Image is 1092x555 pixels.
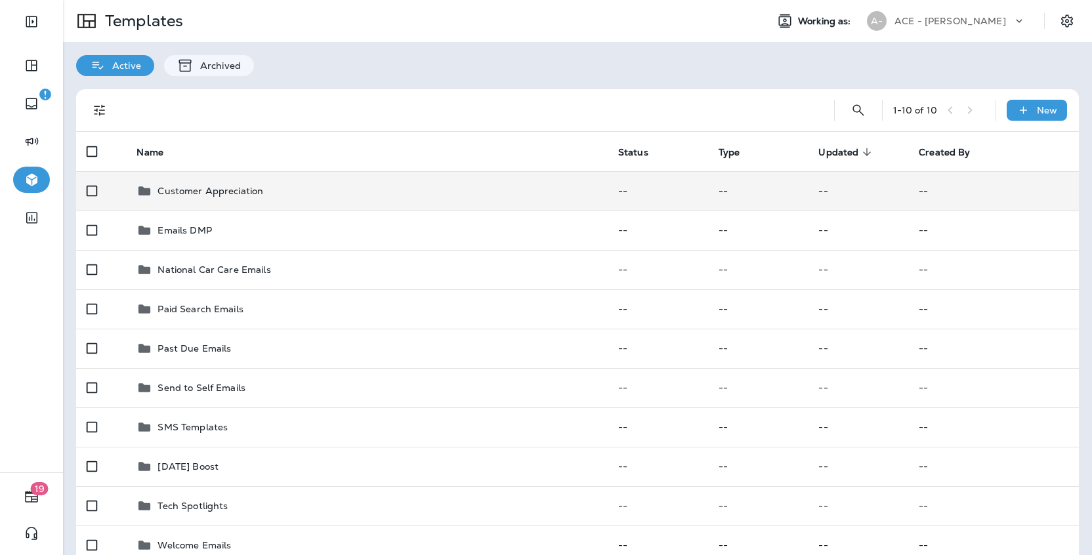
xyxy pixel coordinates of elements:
p: Active [106,60,141,71]
td: -- [708,329,808,368]
span: Name [136,146,180,158]
td: -- [908,486,1079,525]
button: Expand Sidebar [13,9,50,35]
td: -- [608,447,708,486]
td: -- [808,211,908,250]
td: -- [708,250,808,289]
td: -- [608,250,708,289]
td: -- [808,486,908,525]
td: -- [708,447,808,486]
p: ACE - [PERSON_NAME] [894,16,1006,26]
span: 19 [31,482,49,495]
p: New [1037,105,1057,115]
p: Paid Search Emails [157,304,243,314]
td: -- [608,486,708,525]
p: Past Due Emails [157,343,231,354]
span: Status [618,146,665,158]
td: -- [908,250,1079,289]
td: -- [908,211,1079,250]
td: -- [708,171,808,211]
td: -- [808,250,908,289]
span: Updated [818,146,875,158]
td: -- [908,289,1079,329]
p: Customer Appreciation [157,186,263,196]
span: Name [136,147,163,158]
td: -- [908,407,1079,447]
td: -- [908,329,1079,368]
td: -- [608,211,708,250]
td: -- [608,329,708,368]
td: -- [608,407,708,447]
p: Welcome Emails [157,540,231,550]
span: Created By [919,146,987,158]
td: -- [808,368,908,407]
button: Search Templates [845,97,871,123]
p: Tech Spotlights [157,501,228,511]
span: Status [618,147,648,158]
td: -- [708,289,808,329]
span: Type [719,146,757,158]
p: National Car Care Emails [157,264,270,275]
td: -- [808,329,908,368]
p: [DATE] Boost [157,461,219,472]
p: Send to Self Emails [157,382,245,393]
p: SMS Templates [157,422,228,432]
p: Archived [194,60,241,71]
td: -- [708,368,808,407]
span: Type [719,147,740,158]
td: -- [808,447,908,486]
td: -- [608,289,708,329]
td: -- [708,211,808,250]
button: Settings [1055,9,1079,33]
td: -- [908,368,1079,407]
td: -- [708,486,808,525]
td: -- [908,447,1079,486]
button: Filters [87,97,113,123]
div: 1 - 10 of 10 [893,105,937,115]
td: -- [808,171,908,211]
p: Emails DMP [157,225,211,236]
td: -- [708,407,808,447]
td: -- [908,171,1079,211]
span: Working as: [798,16,854,27]
span: Created By [919,147,970,158]
td: -- [808,407,908,447]
div: A- [867,11,887,31]
span: Updated [818,147,858,158]
td: -- [608,171,708,211]
td: -- [808,289,908,329]
p: Templates [100,11,183,31]
button: 19 [13,483,50,510]
td: -- [608,368,708,407]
